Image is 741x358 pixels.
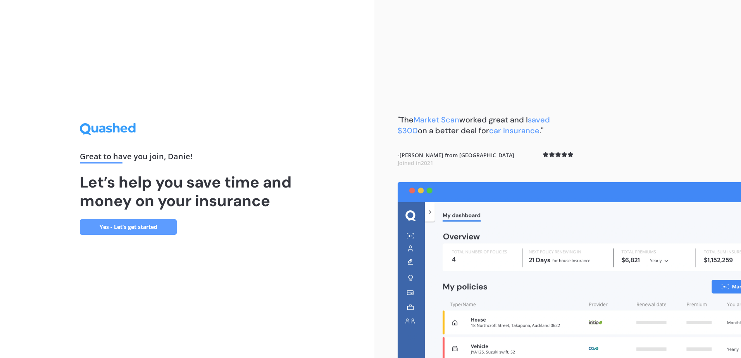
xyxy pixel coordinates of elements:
b: - [PERSON_NAME] from [GEOGRAPHIC_DATA] [398,151,514,167]
b: "The worked great and I on a better deal for ." [398,115,550,136]
span: Market Scan [414,115,459,125]
a: Yes - Let’s get started [80,219,177,235]
div: Great to have you join , Danie ! [80,153,295,164]
img: dashboard.webp [398,182,741,358]
h1: Let’s help you save time and money on your insurance [80,173,295,210]
span: Joined in 2021 [398,159,433,167]
span: saved $300 [398,115,550,136]
span: car insurance [489,126,539,136]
